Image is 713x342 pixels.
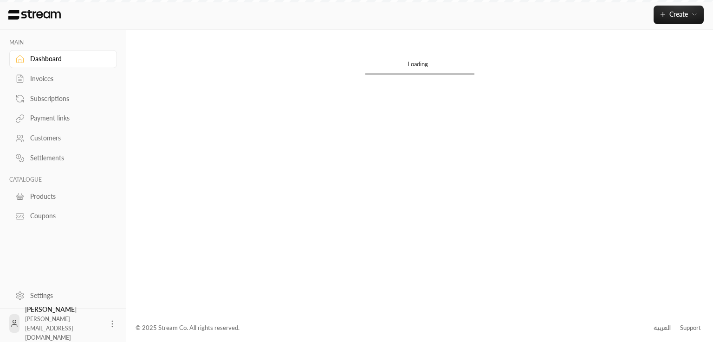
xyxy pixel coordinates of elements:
[9,89,117,108] a: Subscriptions
[30,54,105,63] div: Dashboard
[25,316,73,341] span: [PERSON_NAME][EMAIL_ADDRESS][DOMAIN_NAME]
[7,10,62,20] img: Logo
[136,323,240,333] div: © 2025 Stream Co. All rights reserved.
[9,70,117,88] a: Invoices
[9,207,117,225] a: Coupons
[30,153,105,163] div: Settlements
[30,74,105,83] div: Invoices
[9,129,117,147] a: Customers
[9,286,117,304] a: Settings
[654,6,704,24] button: Create
[9,187,117,205] a: Products
[30,133,105,143] div: Customers
[365,60,474,73] div: Loading...
[25,305,102,342] div: [PERSON_NAME]
[654,323,671,333] div: العربية
[9,39,117,46] p: MAIN
[30,291,105,300] div: Settings
[30,192,105,201] div: Products
[30,94,105,103] div: Subscriptions
[30,114,105,123] div: Payment links
[9,109,117,127] a: Payment links
[669,10,688,18] span: Create
[9,50,117,68] a: Dashboard
[9,176,117,184] p: CATALOGUE
[9,149,117,167] a: Settlements
[30,211,105,221] div: Coupons
[677,320,704,336] a: Support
